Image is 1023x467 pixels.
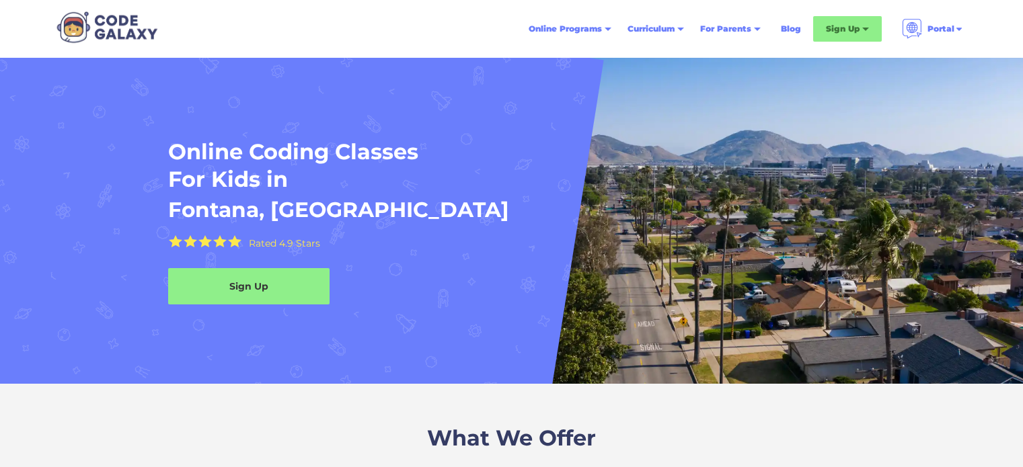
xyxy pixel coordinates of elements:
div: For Parents [700,22,751,36]
div: Portal [927,22,954,36]
div: Curriculum [628,22,675,36]
h1: Fontana, [GEOGRAPHIC_DATA] [168,196,509,224]
img: Yellow Star - the Code Galaxy [169,235,182,248]
img: Yellow Star - the Code Galaxy [213,235,227,248]
a: Blog [773,17,809,41]
img: Yellow Star - the Code Galaxy [198,235,212,248]
h1: Online Coding Classes For Kids in [168,138,749,194]
div: Sign Up [168,280,330,293]
img: Yellow Star - the Code Galaxy [228,235,241,248]
img: Yellow Star - the Code Galaxy [184,235,197,248]
a: Sign Up [168,268,330,304]
div: Sign Up [826,22,860,36]
div: Online Programs [529,22,602,36]
div: Rated 4.9 Stars [249,239,320,248]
